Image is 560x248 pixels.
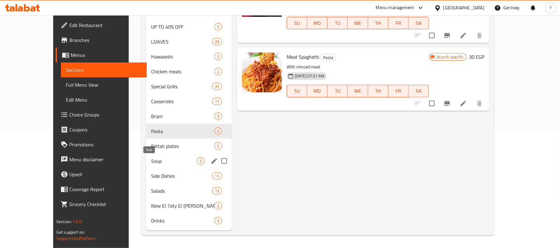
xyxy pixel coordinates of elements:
[214,53,222,60] div: items
[472,28,487,43] button: delete
[409,85,429,97] button: SA
[212,38,222,45] div: items
[212,173,222,179] span: 11
[69,36,142,44] span: Branches
[388,17,409,29] button: FR
[146,34,232,49] div: LOAVES29
[151,217,214,224] div: Drinks
[69,126,142,133] span: Coupons
[440,28,455,43] button: Branch-specific-item
[440,96,455,111] button: Branch-specific-item
[151,53,214,60] span: Hawawshi
[214,68,222,75] div: items
[72,218,82,226] span: 1.0.0
[151,98,212,105] span: Casseroles
[242,53,282,92] img: Meat Spaghetti
[56,122,147,137] a: Coupons
[215,218,222,224] span: 3
[391,19,406,28] span: FR
[151,38,212,45] span: LOAVES
[215,203,222,209] span: 2
[443,4,484,11] div: [GEOGRAPHIC_DATA]
[146,49,232,64] div: Hawawshi2
[69,171,142,178] span: Upsell
[287,52,319,62] span: Meat Spaghetti
[214,142,222,150] div: items
[146,213,232,228] div: Drinks3
[151,172,212,180] span: Side Dishes
[66,81,142,89] span: Full Menu View
[321,54,336,61] span: Pasta
[212,39,222,45] span: 29
[69,141,142,148] span: Promotions
[151,23,214,30] div: UP TO 40% OFF
[69,156,142,163] span: Menu disclaimer
[287,85,307,97] button: SU
[469,53,484,61] h6: 30 EGP
[146,124,232,139] div: Pasta2
[327,85,348,97] button: TU
[214,217,222,224] div: items
[151,142,214,150] div: Fattah plates
[66,96,142,103] span: Edit Menu
[56,18,147,33] a: Edit Restaurant
[310,19,325,28] span: MO
[289,19,305,28] span: SU
[151,113,214,120] span: Bram
[368,17,388,29] button: TH
[409,17,429,29] button: SA
[292,73,327,79] span: [DATE] 07:31 AM
[330,86,345,95] span: TU
[472,96,487,111] button: delete
[212,188,222,194] span: 13
[69,186,142,193] span: Coverage Report
[307,85,327,97] button: MO
[348,17,368,29] button: WE
[215,54,222,60] span: 2
[146,94,232,109] div: Casseroles11
[61,92,147,107] a: Edit Menu
[146,109,232,124] div: Bram3
[56,218,72,226] span: Version:
[151,127,214,135] div: Pasta
[214,202,222,209] div: items
[197,157,205,165] div: items
[376,4,414,11] div: Menu-management
[425,97,438,110] span: Select to update
[212,99,222,104] span: 11
[215,113,222,119] span: 3
[151,202,214,209] span: New El 7aty El [PERSON_NAME]
[310,86,325,95] span: MO
[212,187,222,195] div: items
[146,154,232,168] div: Soup5edit
[348,85,368,97] button: WE
[212,98,222,105] div: items
[66,66,142,74] span: Sections
[212,84,222,90] span: 31
[146,183,232,198] div: Salads13
[56,152,147,167] a: Menu disclaimer
[350,19,365,28] span: WE
[434,54,466,60] span: Branch specific
[197,158,204,164] span: 5
[371,86,386,95] span: TH
[146,198,232,213] div: New El 7aty El [PERSON_NAME]2
[151,68,214,75] span: Chicken meals
[146,79,232,94] div: Special Grills31
[215,128,222,134] span: 2
[146,19,232,34] div: UP TO 40% OFF5
[460,32,467,39] a: Edit menu item
[327,17,348,29] button: TU
[368,85,388,97] button: TH
[215,69,222,75] span: 2
[56,33,147,48] a: Branches
[56,137,147,152] a: Promotions
[151,187,212,195] span: Salads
